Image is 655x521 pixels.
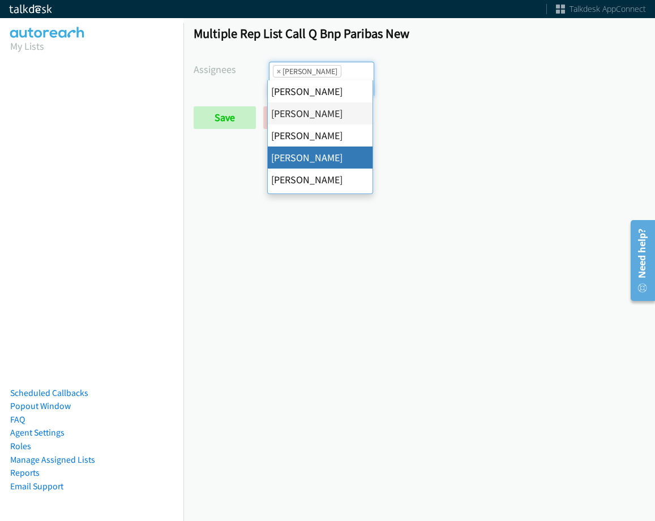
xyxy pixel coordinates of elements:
[194,62,269,77] label: Assignees
[194,25,645,41] h1: Multiple Rep List Call Q Bnp Paribas New
[622,216,655,305] iframe: Resource Center
[268,147,372,169] li: [PERSON_NAME]
[268,124,372,147] li: [PERSON_NAME]
[10,441,31,451] a: Roles
[10,467,40,478] a: Reports
[268,102,372,124] li: [PERSON_NAME]
[10,40,44,53] a: My Lists
[277,66,281,77] span: ×
[194,106,256,129] input: Save
[10,427,65,438] a: Agent Settings
[268,80,372,102] li: [PERSON_NAME]
[10,401,71,411] a: Popout Window
[10,481,63,492] a: Email Support
[273,65,341,77] li: Alana Ruiz
[263,106,326,129] a: Back
[10,454,95,465] a: Manage Assigned Lists
[10,414,25,425] a: FAQ
[10,387,88,398] a: Scheduled Callbacks
[556,3,646,15] a: Talkdesk AppConnect
[268,169,372,191] li: [PERSON_NAME]
[268,191,372,213] li: [PERSON_NAME]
